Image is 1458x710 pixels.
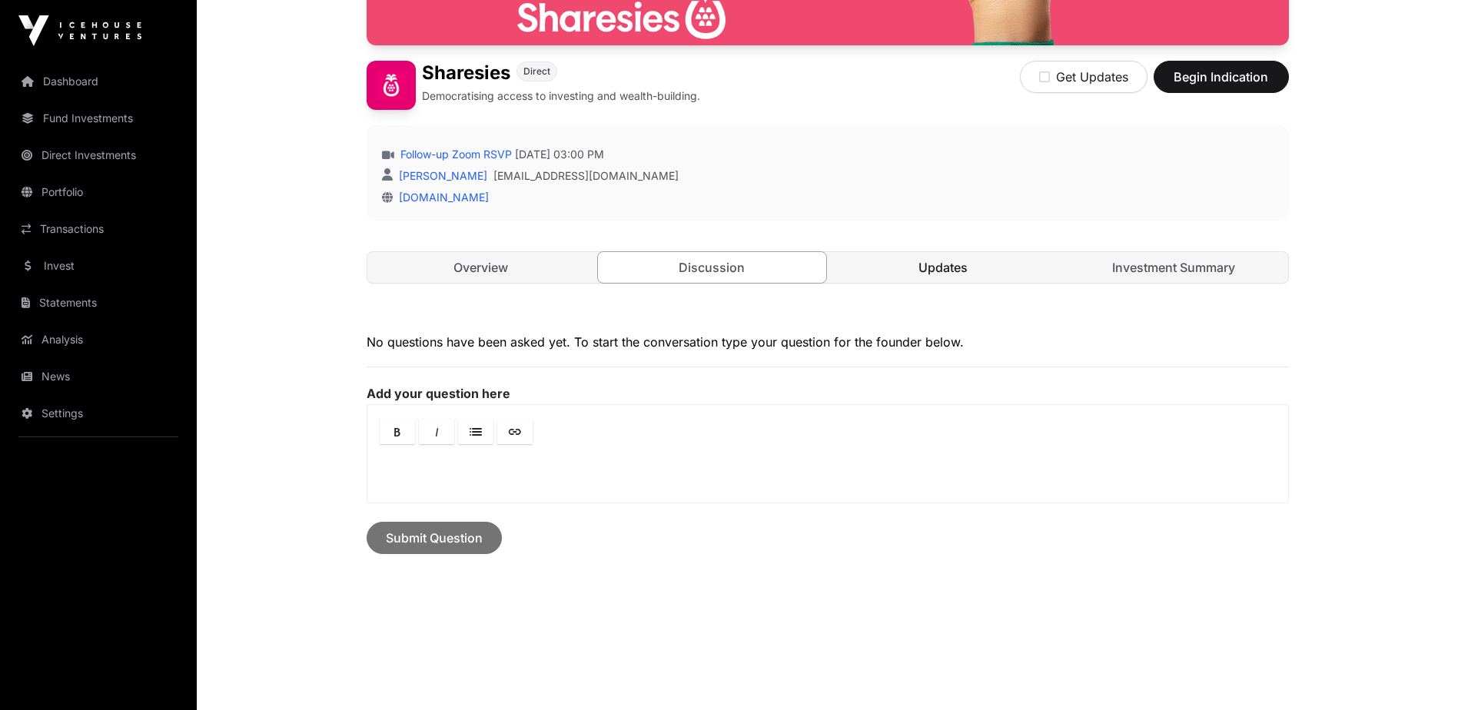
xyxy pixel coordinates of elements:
a: Transactions [12,212,184,246]
a: Invest [12,249,184,283]
a: Dashboard [12,65,184,98]
a: Statements [12,286,184,320]
a: Discussion [597,251,827,284]
h1: Sharesies [422,61,510,85]
label: Add your question here [367,386,1289,401]
a: [EMAIL_ADDRESS][DOMAIN_NAME] [493,168,679,184]
button: Get Updates [1020,61,1147,93]
p: No questions have been asked yet. To start the conversation type your question for the founder be... [367,333,1289,351]
nav: Tabs [367,252,1288,283]
a: [PERSON_NAME] [396,169,487,182]
p: Democratising access to investing and wealth-building. [422,88,700,104]
button: Begin Indication [1154,61,1289,93]
img: Icehouse Ventures Logo [18,15,141,46]
a: Italic [419,419,454,444]
a: Portfolio [12,175,184,209]
a: Bold [380,419,415,444]
a: Updates [829,252,1058,283]
a: Begin Indication [1154,76,1289,91]
a: Analysis [12,323,184,357]
span: Begin Indication [1173,68,1270,86]
a: Investment Summary [1060,252,1288,283]
iframe: Chat Widget [1381,636,1458,710]
a: Overview [367,252,596,283]
a: [DOMAIN_NAME] [393,191,489,204]
a: Follow-up Zoom RSVP [397,147,512,162]
span: Direct [523,65,550,78]
a: Link [497,419,533,444]
a: Lists [458,419,493,444]
a: News [12,360,184,393]
span: [DATE] 03:00 PM [515,147,604,162]
a: Settings [12,396,184,430]
img: Sharesies [367,61,416,110]
a: Direct Investments [12,138,184,172]
a: Fund Investments [12,101,184,135]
